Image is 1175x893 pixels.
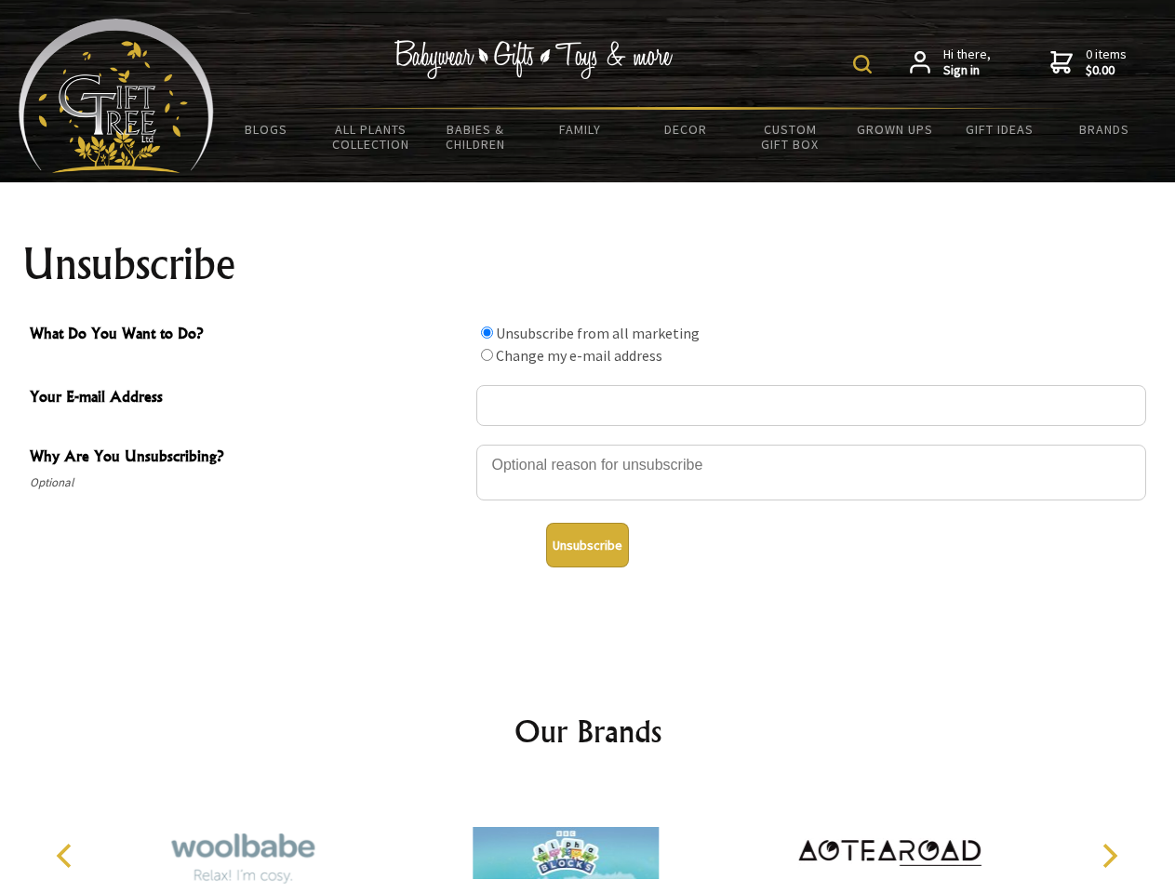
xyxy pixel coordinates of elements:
[30,472,467,494] span: Optional
[496,346,662,365] label: Change my e-mail address
[1086,62,1127,79] strong: $0.00
[481,349,493,361] input: What Do You Want to Do?
[842,110,947,149] a: Grown Ups
[19,19,214,173] img: Babyware - Gifts - Toys and more...
[910,47,991,79] a: Hi there,Sign in
[30,385,467,412] span: Your E-mail Address
[1086,46,1127,79] span: 0 items
[394,40,674,79] img: Babywear - Gifts - Toys & more
[22,242,1154,287] h1: Unsubscribe
[319,110,424,164] a: All Plants Collection
[37,709,1139,753] h2: Our Brands
[496,324,700,342] label: Unsubscribe from all marketing
[546,523,629,567] button: Unsubscribe
[943,62,991,79] strong: Sign in
[947,110,1052,149] a: Gift Ideas
[853,55,872,73] img: product search
[1088,835,1129,876] button: Next
[214,110,319,149] a: BLOGS
[47,835,87,876] button: Previous
[1050,47,1127,79] a: 0 items$0.00
[476,445,1146,500] textarea: Why Are You Unsubscribing?
[481,327,493,339] input: What Do You Want to Do?
[738,110,843,164] a: Custom Gift Box
[30,445,467,472] span: Why Are You Unsubscribing?
[423,110,528,164] a: Babies & Children
[476,385,1146,426] input: Your E-mail Address
[633,110,738,149] a: Decor
[943,47,991,79] span: Hi there,
[528,110,634,149] a: Family
[30,322,467,349] span: What Do You Want to Do?
[1052,110,1157,149] a: Brands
